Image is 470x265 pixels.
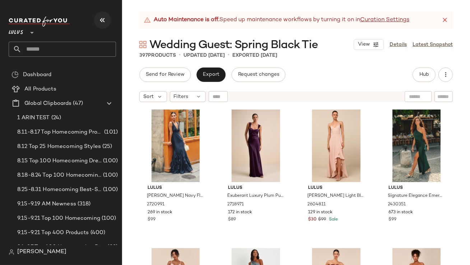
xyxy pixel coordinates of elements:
p: updated [DATE] [183,52,225,59]
p: Exported [DATE] [232,52,277,59]
span: Hub [419,72,429,78]
span: Wedding Guest: Spring Black Tie [149,38,318,52]
span: Lulus [388,185,445,191]
button: Send for Review [139,68,191,82]
span: (99) [106,243,118,251]
span: [PERSON_NAME] Navy Floral Sleeveless Ruffled Maxi Dress [147,193,203,199]
span: 2718971 [227,201,244,208]
strong: Auto Maintenance is off. [154,16,219,24]
span: (47) [71,99,83,108]
span: $89 [228,217,236,223]
span: (100) [102,171,118,180]
span: (100) [102,157,118,165]
a: Curation Settings [360,16,409,24]
span: $30 [308,217,317,223]
span: Dashboard [23,71,51,79]
button: Export [196,68,225,82]
span: (25) [101,143,112,151]
span: Sale [327,217,338,222]
span: 9.1-9.7 Top 100 Homecoming Dresses [17,243,106,251]
span: 8.25-8.31 Homecoming Best-Sellers [17,186,102,194]
img: 12596981_2604811.jpg [302,110,370,182]
span: Global Clipboards [24,99,71,108]
span: $99 [318,217,326,223]
span: 129 in stock [308,209,332,216]
span: Lulus [148,185,204,191]
span: 172 in stock [228,209,252,216]
span: 8.12 Top 25 Homecoming Styles [17,143,101,151]
button: Request changes [232,68,285,82]
span: 1 ARIN TEST [17,114,50,122]
span: Lulus [228,185,284,191]
img: svg%3e [139,41,146,48]
span: $99 [148,217,155,223]
span: Lulus [308,185,364,191]
span: [PERSON_NAME] [17,248,66,256]
span: 8.11-8.17 Top Homecoming Product [17,128,103,136]
span: 9.15-9.21 Top 100 Homecoming [17,214,100,223]
img: cfy_white_logo.C9jOOHJF.svg [9,17,70,27]
span: (400) [89,229,106,237]
span: (101) [103,128,118,136]
div: Speed up maintenance workflows by turning it on in [144,16,409,24]
span: 9.15-9.21 Top 400 Products [17,229,89,237]
div: Products [139,52,176,59]
span: 8.18-8.24 Top 100 Homecoming Dresses [17,171,102,180]
img: svg%3e [9,249,14,255]
span: Send for Review [145,72,185,78]
span: All Products [24,85,56,93]
img: 13111941_2430351.jpg [383,110,450,182]
span: Sort [143,93,154,101]
span: (100) [100,214,116,223]
span: 8.15 Top 100 Homecoming Dresses [17,157,102,165]
span: Export [203,72,219,78]
span: (100) [102,186,118,194]
span: 9.15-9.19 AM Newness [17,200,76,208]
span: View [358,42,370,47]
span: 397 [139,53,148,58]
a: Details [390,41,407,48]
span: [PERSON_NAME] Light Blush Ruffled Tulip High-Low Maxi Dress [307,193,363,199]
span: 2720991 [147,201,164,208]
button: View [354,39,384,50]
span: Signature Elegance Emerald Satin One-Shoulder Maxi Dress [388,193,444,199]
span: 673 in stock [388,209,413,216]
span: Filters [174,93,189,101]
span: 269 in stock [148,209,172,216]
a: Latest Snapshot [413,41,453,48]
img: 2718971_01_hero_2025-08-15.jpg [222,110,290,182]
span: Lulus [9,24,23,37]
span: Request changes [238,72,279,78]
span: 2604811 [307,201,326,208]
span: Exuberant Luxury Plum Purple Satin Ruffled Lace-Up Maxi Dress [227,193,283,199]
span: (24) [50,114,61,122]
span: $99 [388,217,396,223]
img: 13112101_2720991.jpg [142,110,209,182]
span: (318) [76,200,91,208]
span: 2430351 [388,201,406,208]
span: • [179,51,181,60]
span: • [228,51,229,60]
img: svg%3e [11,71,19,78]
button: Hub [413,68,436,82]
